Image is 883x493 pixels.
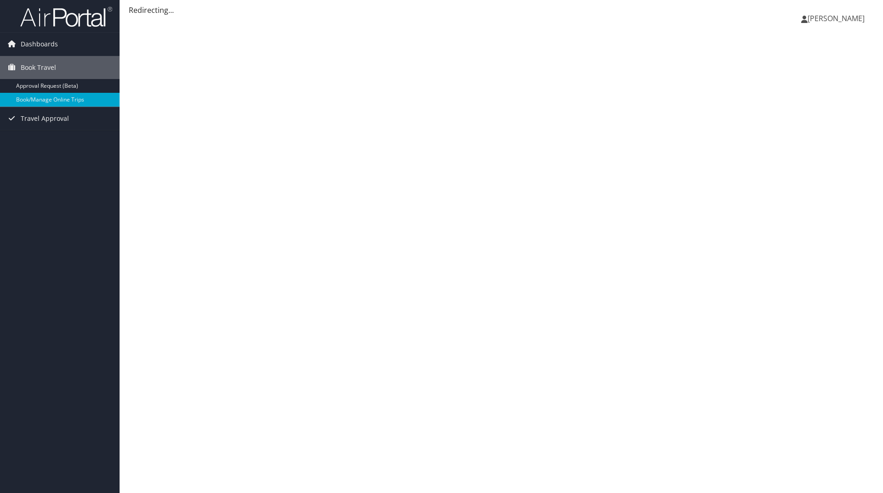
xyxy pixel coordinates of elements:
[801,5,874,32] a: [PERSON_NAME]
[21,33,58,56] span: Dashboards
[808,13,865,23] span: [PERSON_NAME]
[20,6,112,28] img: airportal-logo.png
[129,5,874,16] div: Redirecting...
[21,56,56,79] span: Book Travel
[21,107,69,130] span: Travel Approval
